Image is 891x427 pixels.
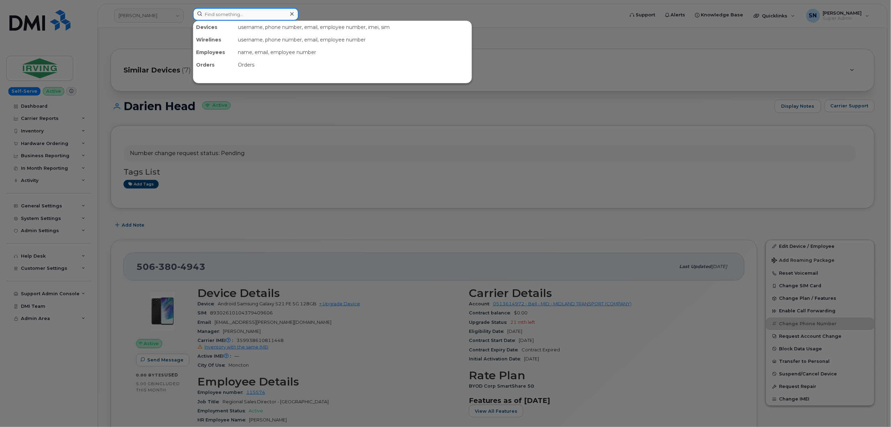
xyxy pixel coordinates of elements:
[235,59,472,71] div: Orders
[193,46,235,59] div: Employees
[193,33,235,46] div: Wirelines
[193,21,235,33] div: Devices
[193,59,235,71] div: Orders
[235,33,472,46] div: username, phone number, email, employee number
[235,46,472,59] div: name, email, employee number
[235,21,472,33] div: username, phone number, email, employee number, imei, sim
